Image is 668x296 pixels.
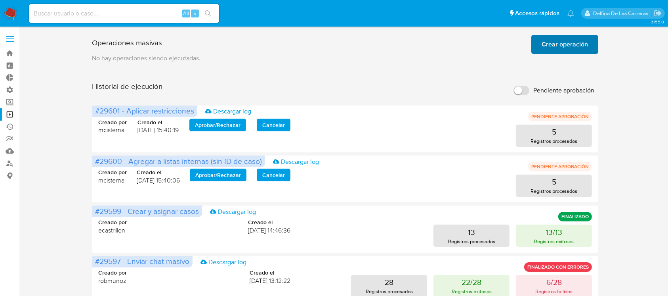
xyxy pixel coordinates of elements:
p: delfina.delascarreras@mercadolibre.com [593,10,651,17]
a: Salir [654,9,662,17]
span: s [194,10,196,17]
span: Accesos rápidos [515,9,559,17]
span: Alt [183,10,189,17]
button: search-icon [200,8,216,19]
a: Notificaciones [567,10,574,17]
input: Buscar usuario o caso... [29,8,219,19]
